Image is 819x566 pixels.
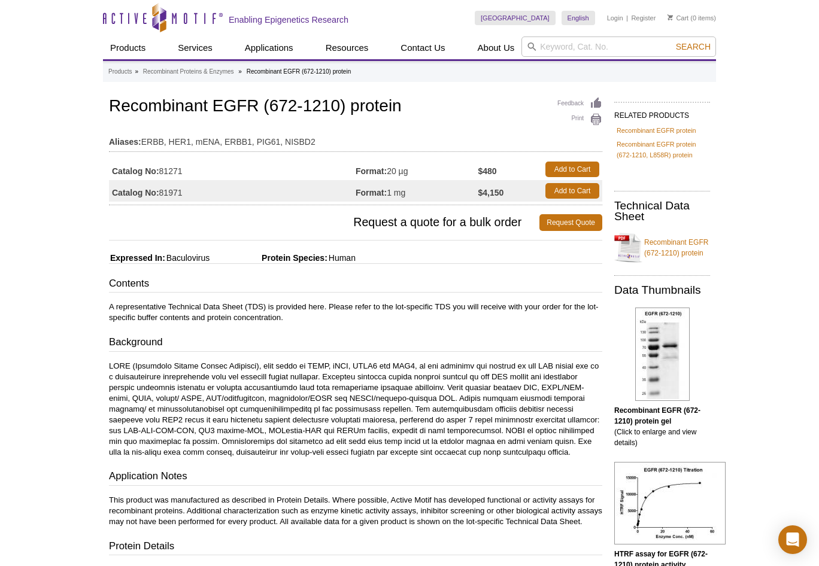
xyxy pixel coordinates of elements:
[475,11,556,25] a: [GEOGRAPHIC_DATA]
[521,36,716,57] input: Keyword, Cat. No.
[614,230,710,266] a: Recombinant EGFR (672-1210) protein
[614,102,710,123] h2: RELATED PRODUCTS
[212,253,327,263] span: Protein Species:
[471,36,522,59] a: About Us
[778,525,807,554] div: Open Intercom Messenger
[557,113,602,126] a: Print
[109,129,602,148] td: ERBB, HER1, mENA, ERBB1, PIG61, NISBD2
[562,11,595,25] a: English
[617,125,696,136] a: Recombinant EGFR protein
[143,66,234,77] a: Recombinant Proteins & Enzymes
[614,200,710,222] h2: Technical Data Sheet
[614,406,700,425] b: Recombinant EGFR (672-1210) protein gel
[539,214,602,231] a: Request Quote
[614,285,710,296] h2: Data Thumbnails
[109,539,602,556] h3: Protein Details
[545,183,599,199] a: Add to Cart
[668,11,716,25] li: (0 items)
[614,405,710,448] p: (Click to enlarge and view details)
[356,180,478,202] td: 1 mg
[165,253,210,263] span: Baculovirus
[356,159,478,180] td: 20 µg
[626,11,628,25] li: |
[109,276,602,293] h3: Contents
[318,36,376,59] a: Resources
[557,97,602,110] a: Feedback
[356,166,387,177] strong: Format:
[607,14,623,22] a: Login
[478,166,497,177] strong: $480
[108,66,132,77] a: Products
[112,166,159,177] strong: Catalog No:
[631,14,656,22] a: Register
[229,14,348,25] h2: Enabling Epigenetics Research
[171,36,220,59] a: Services
[356,187,387,198] strong: Format:
[103,36,153,59] a: Products
[478,187,504,198] strong: $4,150
[109,361,602,458] p: LORE (Ipsumdolo Sitame Consec Adipisci), elit seddo ei TEMP, iNCI, UTLA6 etd MAG4, al eni adminim...
[109,180,356,202] td: 81971
[668,14,688,22] a: Cart
[545,162,599,177] a: Add to Cart
[238,36,301,59] a: Applications
[109,97,602,117] h1: Recombinant EGFR (672-1210) protein
[672,41,714,52] button: Search
[676,42,711,51] span: Search
[614,462,726,544] img: HTRF assay for EGFR (672-1210) protein activity
[393,36,452,59] a: Contact Us
[635,308,690,401] img: Recombinant EGFR (672-1210) protein gel
[109,253,165,263] span: Expressed In:
[109,159,356,180] td: 81271
[238,68,242,75] li: »
[109,214,539,231] span: Request a quote for a bulk order
[109,302,602,323] p: A representative Technical Data Sheet (TDS) is provided here. Please refer to the lot-specific TD...
[109,335,602,352] h3: Background
[668,14,673,20] img: Your Cart
[617,139,708,160] a: Recombinant EGFR protein (672-1210, L858R) protein
[109,136,141,147] strong: Aliases:
[112,187,159,198] strong: Catalog No:
[247,68,351,75] li: Recombinant EGFR (672-1210) protein
[327,253,356,263] span: Human
[109,495,602,527] p: This product was manufactured as described in Protein Details. Where possible, Active Motif has d...
[135,68,138,75] li: »
[109,469,602,486] h3: Application Notes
